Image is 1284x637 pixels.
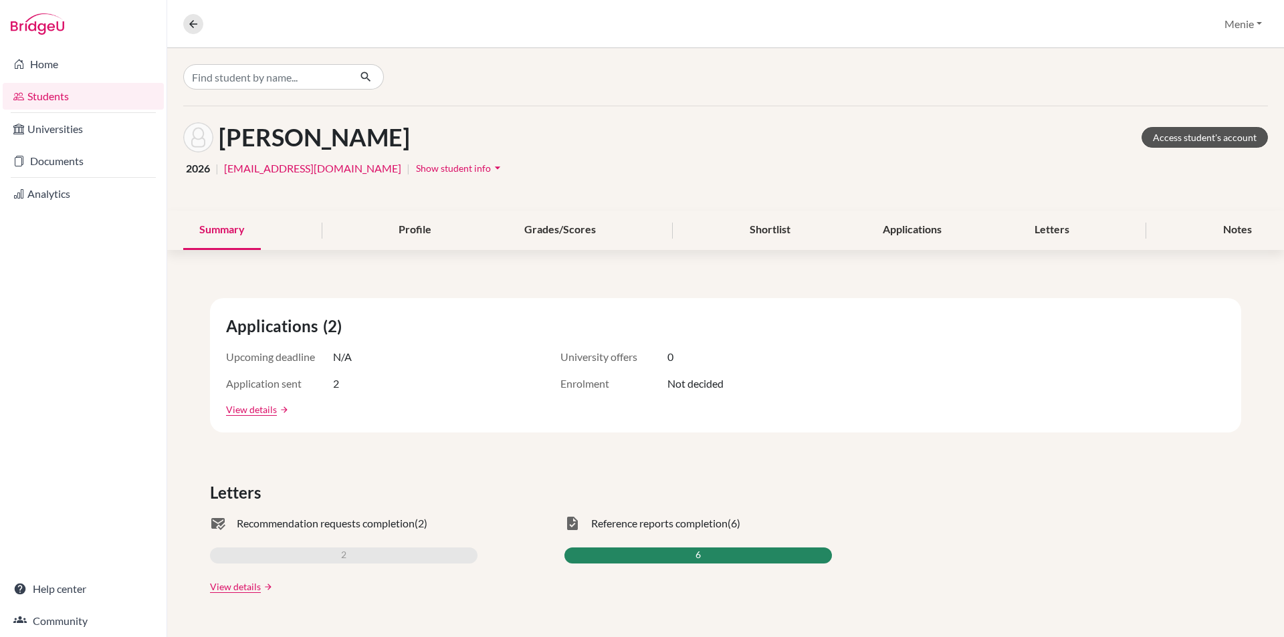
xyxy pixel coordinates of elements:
a: Community [3,608,164,634]
div: Profile [383,211,447,250]
a: arrow_forward [277,405,289,414]
a: Documents [3,148,164,174]
span: task [564,515,580,531]
span: mark_email_read [210,515,226,531]
span: N/A [333,349,352,365]
img: Bridge-U [11,13,64,35]
span: University offers [560,349,667,365]
a: Access student's account [1142,127,1268,148]
a: Analytics [3,180,164,207]
span: | [215,160,219,176]
span: (2) [415,515,427,531]
button: Show student infoarrow_drop_down [415,158,505,178]
div: Shortlist [734,211,807,250]
span: | [407,160,410,176]
a: Universities [3,116,164,142]
h1: [PERSON_NAME] [219,123,410,152]
span: 0 [667,349,673,365]
a: View details [210,580,261,594]
input: Find student by name... [183,64,349,90]
i: arrow_drop_down [491,161,504,174]
span: 2 [341,547,346,563]
span: Not decided [667,376,724,392]
div: Letters [1019,211,1085,250]
a: Help center [3,576,164,602]
span: 2 [333,376,339,392]
a: View details [226,402,277,416]
div: Summary [183,211,261,250]
span: Recommendation requests completion [237,515,415,531]
span: Upcoming deadline [226,349,333,365]
span: Applications [226,314,323,338]
div: Notes [1207,211,1268,250]
a: [EMAIL_ADDRESS][DOMAIN_NAME] [224,160,401,176]
span: (2) [323,314,347,338]
span: (6) [728,515,740,531]
button: Menie [1218,11,1268,37]
span: Letters [210,481,266,505]
span: 6 [695,547,701,563]
a: Home [3,51,164,78]
a: arrow_forward [261,582,273,592]
img: Arjun Krishnani's avatar [183,122,213,152]
div: Applications [867,211,958,250]
span: Enrolment [560,376,667,392]
a: Students [3,83,164,110]
span: Show student info [416,162,491,174]
span: Reference reports completion [591,515,728,531]
span: 2026 [186,160,210,176]
span: Application sent [226,376,333,392]
div: Grades/Scores [508,211,612,250]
